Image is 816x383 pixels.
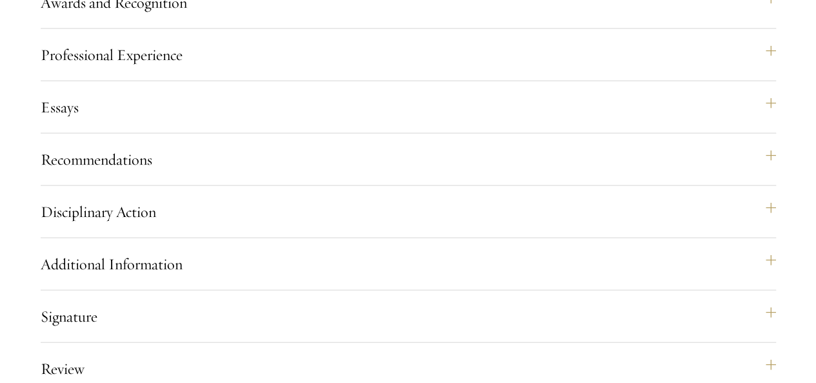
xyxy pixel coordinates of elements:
[41,196,776,227] button: Disciplinary Action
[41,39,776,70] button: Professional Experience
[41,92,776,123] button: Essays
[41,301,776,332] button: Signature
[41,249,776,280] button: Additional Information
[41,144,776,175] button: Recommendations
